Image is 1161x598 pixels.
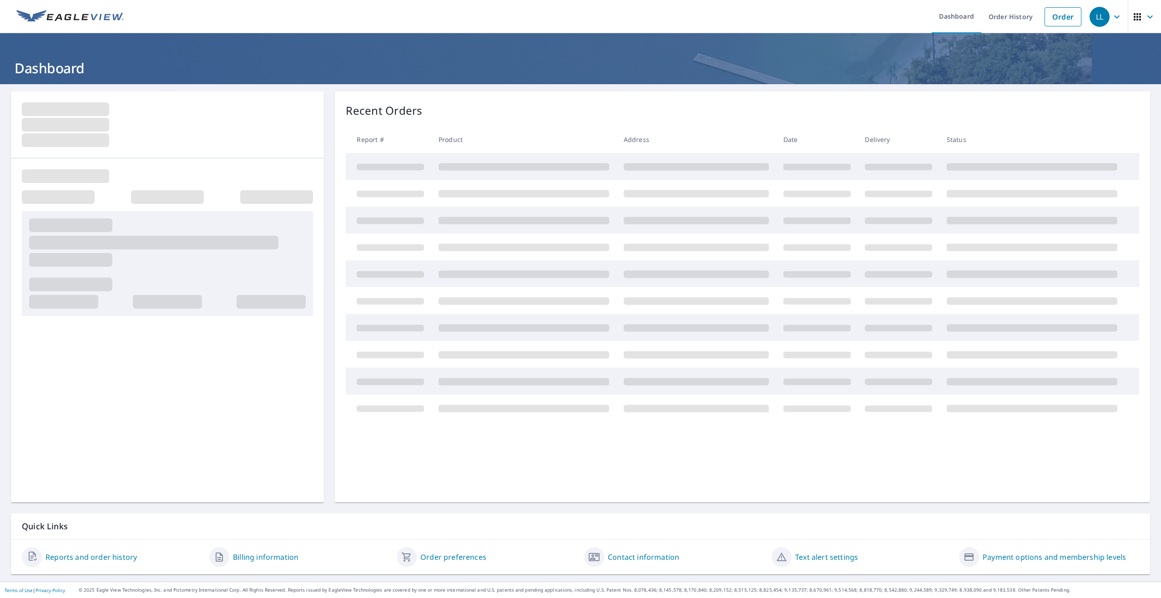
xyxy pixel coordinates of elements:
[983,552,1126,563] a: Payment options and membership levels
[616,126,776,153] th: Address
[608,552,679,563] a: Contact information
[795,552,858,563] a: Text alert settings
[776,126,858,153] th: Date
[420,552,486,563] a: Order preferences
[858,126,939,153] th: Delivery
[346,102,422,119] p: Recent Orders
[16,10,124,24] img: EV Logo
[233,552,298,563] a: Billing information
[5,588,65,593] p: |
[1090,7,1110,27] div: LL
[431,126,616,153] th: Product
[1045,7,1081,26] a: Order
[5,587,33,593] a: Terms of Use
[11,59,1150,77] h1: Dashboard
[346,126,431,153] th: Report #
[939,126,1125,153] th: Status
[45,552,137,563] a: Reports and order history
[22,521,1139,532] p: Quick Links
[79,587,1156,593] p: © 2025 Eagle View Technologies, Inc. and Pictometry International Corp. All Rights Reserved. Repo...
[35,587,65,593] a: Privacy Policy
